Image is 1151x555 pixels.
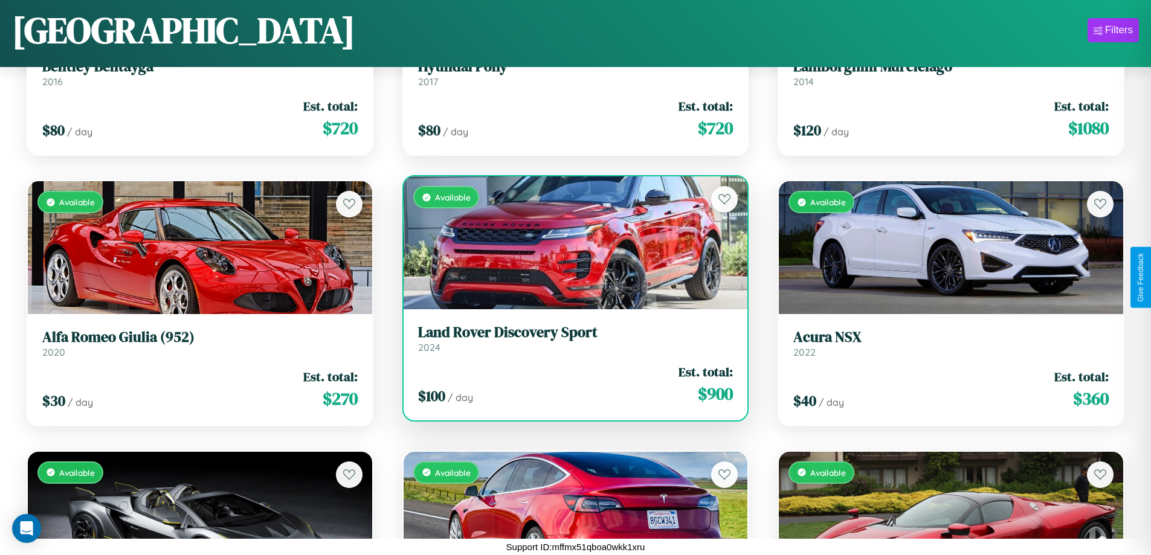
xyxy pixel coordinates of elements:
[42,120,65,140] span: $ 80
[303,97,358,115] span: Est. total:
[303,368,358,385] span: Est. total:
[793,346,816,358] span: 2022
[679,363,733,380] span: Est. total:
[793,329,1109,346] h3: Acura NSX
[418,341,440,353] span: 2024
[1054,368,1109,385] span: Est. total:
[810,467,846,478] span: Available
[418,58,733,88] a: Hyundai Pony2017
[1068,116,1109,140] span: $ 1080
[418,75,438,88] span: 2017
[59,197,95,207] span: Available
[12,514,41,543] div: Open Intercom Messenger
[1073,387,1109,411] span: $ 360
[42,75,63,88] span: 2016
[793,120,821,140] span: $ 120
[435,467,471,478] span: Available
[793,58,1109,88] a: Lamborghini Murcielago2014
[68,396,93,408] span: / day
[1105,24,1133,36] div: Filters
[824,126,849,138] span: / day
[506,539,645,555] p: Support ID: mffmx51qboa0wkk1xru
[1088,18,1139,42] button: Filters
[793,329,1109,358] a: Acura NSX2022
[793,75,814,88] span: 2014
[418,58,733,75] h3: Hyundai Pony
[679,97,733,115] span: Est. total:
[42,346,65,358] span: 2020
[435,192,471,202] span: Available
[418,386,445,406] span: $ 100
[67,126,92,138] span: / day
[418,120,440,140] span: $ 80
[418,324,733,341] h3: Land Rover Discovery Sport
[323,387,358,411] span: $ 270
[793,58,1109,75] h3: Lamborghini Murcielago
[698,116,733,140] span: $ 720
[12,5,355,55] h1: [GEOGRAPHIC_DATA]
[698,382,733,406] span: $ 900
[418,324,733,353] a: Land Rover Discovery Sport2024
[42,329,358,358] a: Alfa Romeo Giulia (952)2020
[1054,97,1109,115] span: Est. total:
[59,467,95,478] span: Available
[448,391,473,403] span: / day
[42,58,358,88] a: Bentley Bentayga2016
[42,391,65,411] span: $ 30
[810,197,846,207] span: Available
[793,391,816,411] span: $ 40
[42,58,358,75] h3: Bentley Bentayga
[323,116,358,140] span: $ 720
[819,396,844,408] span: / day
[42,329,358,346] h3: Alfa Romeo Giulia (952)
[1136,253,1145,302] div: Give Feedback
[443,126,468,138] span: / day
